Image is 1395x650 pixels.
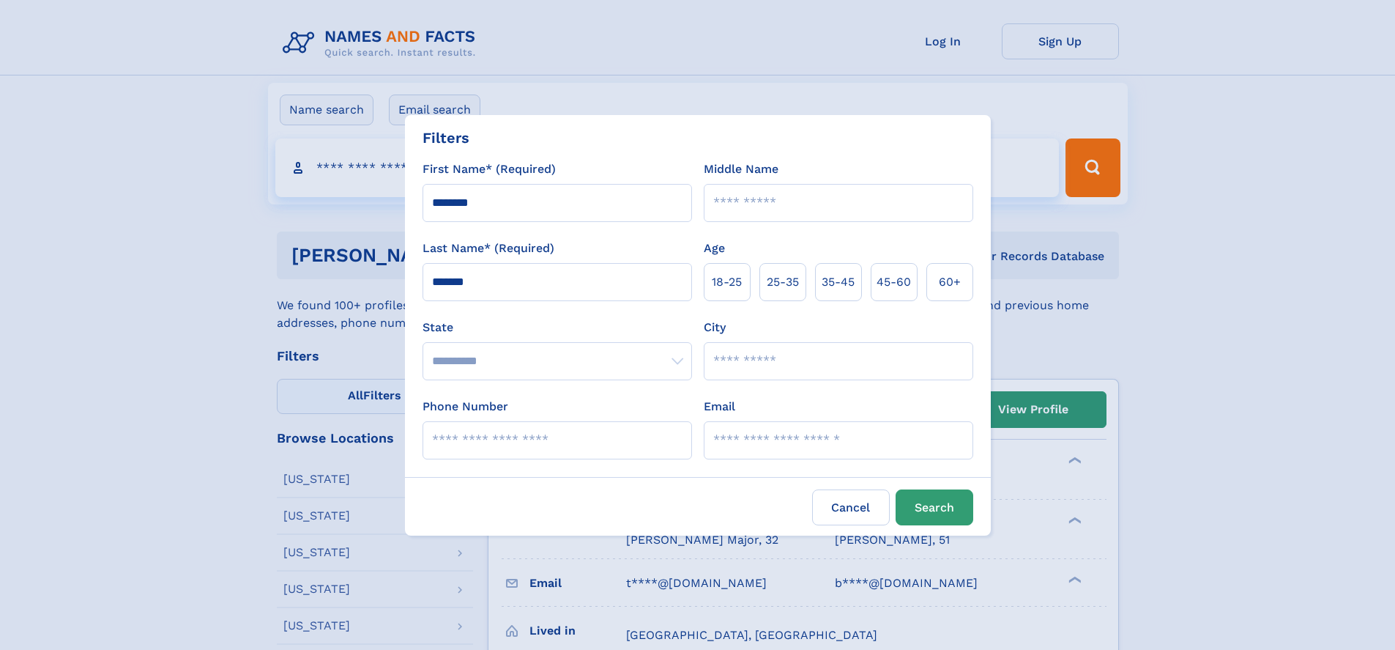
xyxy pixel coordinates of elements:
[423,319,692,336] label: State
[423,127,469,149] div: Filters
[896,490,973,525] button: Search
[939,273,961,291] span: 60+
[877,273,911,291] span: 45‑60
[423,160,556,178] label: First Name* (Required)
[704,398,735,416] label: Email
[423,398,508,416] label: Phone Number
[812,490,890,525] label: Cancel
[712,273,742,291] span: 18‑25
[423,240,554,257] label: Last Name* (Required)
[704,240,725,257] label: Age
[704,319,726,336] label: City
[767,273,799,291] span: 25‑35
[822,273,855,291] span: 35‑45
[704,160,778,178] label: Middle Name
